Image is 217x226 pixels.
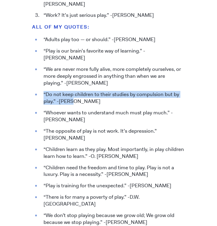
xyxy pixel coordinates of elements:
strong: All of my QUOTES: [32,24,89,30]
li: “We are never more fully alive, more completely ourselves, or more deeply engrossed in anything t... [41,66,185,86]
li: “Play is our brain’s favorite way of learning.” -[PERSON_NAME] [41,47,185,61]
li: “We don’t stop playing because we grow old; We grow old because we stop playing.” -[PERSON_NAME] [41,212,185,226]
li: “Do not keep children to their studies by compulsion but by play.” -[PERSON_NAME] [41,91,185,105]
li: “Children need the freedom and time to play. Play is not a luxury. Play is a necessity.” -[PERSON... [41,164,185,178]
li: “Work? It’s just serious play.” -[PERSON_NAME] [41,12,185,19]
li: “Whoever wants to understand much must play much.” -[PERSON_NAME] [41,109,185,123]
li: “There is for many a poverty of play.” -D.W. [GEOGRAPHIC_DATA] [41,194,185,207]
li: “Children learn as they play. Most importantly, in play children learn how to learn.” -O. [PERSON... [41,146,185,160]
li: “Play is training for the unexpected.” -[PERSON_NAME] [41,182,185,189]
li: “Adults play too — or should.” -[PERSON_NAME] [41,36,185,43]
li: “The opposite of play is not work. It’s depression.” [PERSON_NAME] [41,128,185,141]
